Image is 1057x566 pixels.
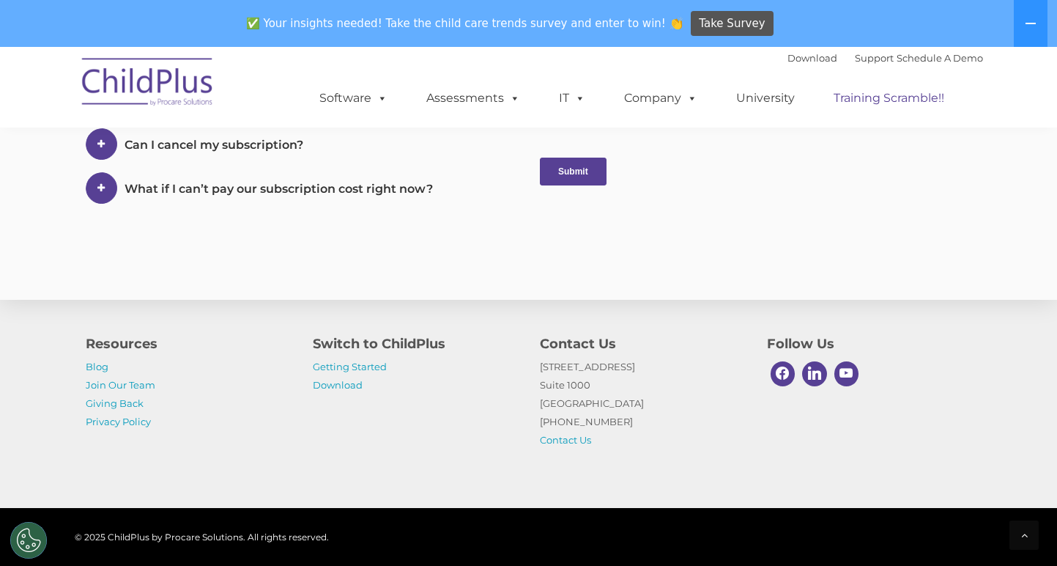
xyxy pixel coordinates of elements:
a: Youtube [831,358,863,390]
a: Getting Started [313,361,387,372]
a: Software [305,84,402,113]
a: Company [609,84,712,113]
a: Download [313,379,363,391]
a: Take Survey [691,11,774,37]
h4: Resources [86,334,291,354]
a: Download [787,52,837,64]
span: What if I can’t pay our subscription cost right now? [125,182,433,196]
a: IT [544,84,600,113]
h4: Contact Us [540,334,745,354]
a: Linkedin [798,358,831,390]
p: [STREET_ADDRESS] Suite 1000 [GEOGRAPHIC_DATA] [PHONE_NUMBER] [540,358,745,449]
a: Giving Back [86,397,144,409]
font: | [787,52,983,64]
a: Training Scramble!! [819,84,959,113]
a: Privacy Policy [86,416,151,427]
a: Blog [86,361,108,372]
a: University [722,84,809,113]
span: Take Survey [699,11,765,37]
a: Contact Us [540,434,591,446]
a: Assessments [412,84,535,113]
span: Can I cancel my subscription? [125,138,303,152]
h4: Switch to ChildPlus [313,334,518,354]
a: Join Our Team [86,379,155,391]
a: Facebook [767,358,799,390]
span: Phone number [216,157,278,168]
a: Schedule A Demo [897,52,983,64]
h4: Follow Us [767,334,972,354]
span: © 2025 ChildPlus by Procare Solutions. All rights reserved. [75,532,329,543]
a: Support [855,52,894,64]
img: ChildPlus by Procare Solutions [75,48,221,121]
span: ✅ Your insights needed! Take the child care trends survey and enter to win! 👏 [240,10,689,38]
span: Last name [216,97,261,108]
button: Cookies Settings [10,522,47,559]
